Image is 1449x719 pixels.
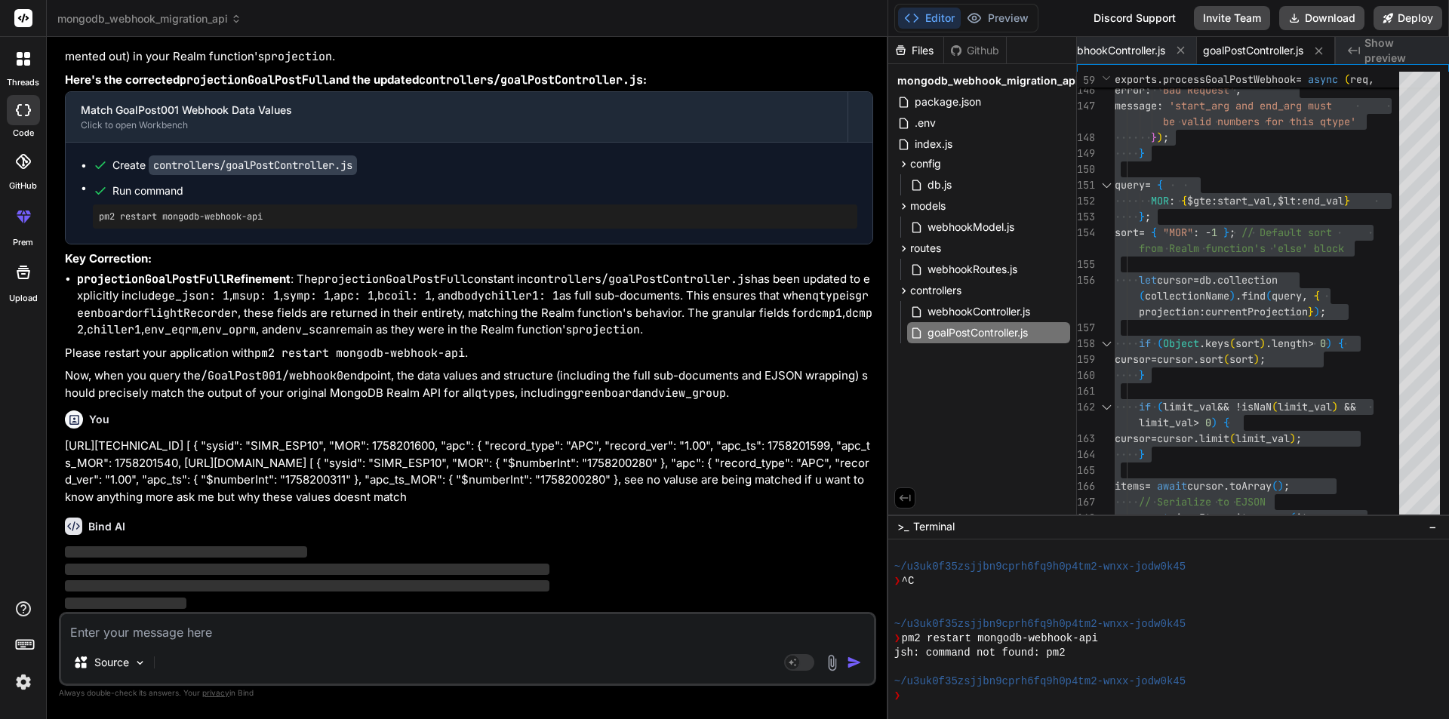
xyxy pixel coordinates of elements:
span: , [1272,194,1278,207]
span: ( [1272,479,1278,493]
div: 160 [1077,367,1095,383]
div: 158 [1077,336,1095,352]
label: code [13,127,34,140]
span: webhookRoutes.js [926,260,1019,278]
span: async [1308,72,1338,86]
label: prem [13,236,33,249]
span: ( [1229,336,1235,350]
div: 161 [1077,383,1095,399]
div: 162 [1077,399,1095,415]
span: db [1199,273,1211,287]
span: mongodb_webhook_migration_api [57,11,241,26]
span: be valid numbers for this qtype' [1163,115,1356,128]
span: collection [1217,273,1278,287]
div: Github [944,43,1006,58]
code: projection [572,322,640,337]
span: pm2 restart mongodb-webhook-api [901,631,1097,646]
code: controllers/goalPostController.js [527,272,751,287]
span: 'Bad Request' [1157,83,1235,97]
span: : [1145,83,1151,97]
span: && [1344,400,1356,413]
span: ( [1229,432,1235,445]
span: package.json [913,93,983,111]
div: Click to collapse the range. [1097,177,1116,193]
span: − [1429,519,1437,534]
span: length [1272,336,1308,350]
span: . [1199,336,1205,350]
span: } [1344,194,1350,207]
span: ; [1296,432,1302,445]
div: 156 [1077,272,1095,288]
code: chiller1 [87,322,141,337]
span: => [1320,511,1332,524]
span: ❯ [894,689,902,703]
code: ge_json: 1 [162,288,229,303]
span: exports [1115,72,1157,86]
code: symp: 1 [283,288,331,303]
span: .env [913,114,937,132]
code: pm2 restart mongodb-webhook-api [254,346,465,361]
button: Deploy [1374,6,1442,30]
span: ) [1290,432,1296,445]
code: projectionGoalPostFull [180,72,329,88]
span: end_val [1302,194,1344,207]
p: Always double-check its answers. Your in Bind [59,686,876,700]
code: projection [264,49,332,64]
span: "MOR" [1163,226,1193,239]
span: { [1338,336,1344,350]
span: } [1139,368,1145,382]
span: find [1241,289,1266,303]
span: config [910,156,941,171]
img: Pick Models [134,656,146,669]
span: = [1229,511,1235,524]
span: ❯ [894,574,902,588]
span: goalPostController.js [926,324,1029,342]
span: sort [1199,352,1223,366]
span: items [1115,479,1145,493]
span: projection [1139,305,1199,318]
div: 167 [1077,494,1095,510]
span: map [1272,511,1290,524]
span: ^C [901,574,914,588]
span: , [1302,289,1308,303]
code: controllers/goalPostController.js [149,155,357,175]
div: Click to collapse the range. [1097,336,1116,352]
span: Object [1163,336,1199,350]
span: MOR [1151,194,1169,207]
span: routes [910,241,941,256]
button: Match GoalPost001 Webhook Data ValuesClick to open Workbench [66,92,848,142]
code: view_group [658,386,726,401]
span: ; [1260,352,1266,366]
span: ( [1223,352,1229,366]
h6: Bind AI [88,519,125,534]
span: } [1151,131,1157,144]
div: 149 [1077,146,1095,161]
span: limit_val [1139,416,1193,429]
div: 147 [1077,98,1095,114]
span: } [1139,210,1145,223]
span: ) [1326,336,1332,350]
div: 157 [1077,320,1095,336]
span: webhookController.js [926,303,1032,321]
span: message [1115,99,1157,112]
span: , [1368,72,1374,86]
span: : [1169,194,1175,207]
span: db.js [926,176,953,194]
div: 155 [1077,257,1095,272]
button: Editor [898,8,961,29]
span: items [1235,511,1266,524]
code: apc: 1 [334,288,374,303]
span: - [1205,226,1211,239]
span: // Serialize to EJSON [1139,495,1266,509]
h6: You [89,412,109,427]
div: 153 [1077,209,1095,225]
div: Discord Support [1084,6,1185,30]
div: 163 [1077,431,1095,447]
div: 159 [1077,352,1095,367]
span: ; [1163,131,1169,144]
span: . [1157,72,1163,86]
img: attachment [823,654,841,671]
code: dcmp2 [77,306,872,338]
span: Run command [112,183,857,198]
span: ejsonItems [1169,511,1229,524]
